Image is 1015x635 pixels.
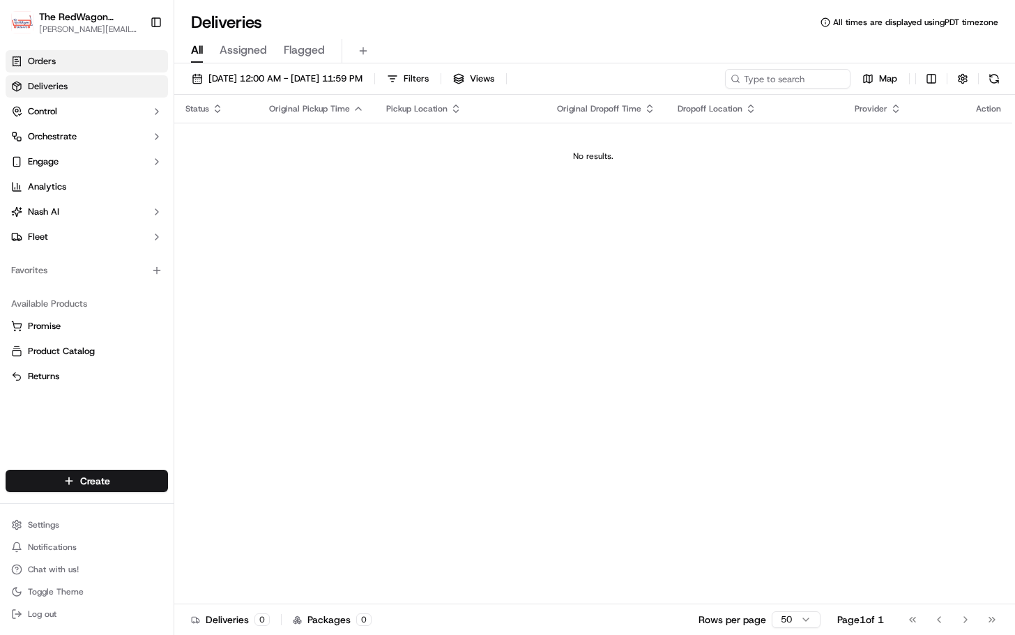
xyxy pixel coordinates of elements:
span: Orders [28,55,56,68]
button: Chat with us! [6,560,168,579]
span: Knowledge Base [28,312,107,326]
span: [PERSON_NAME] [PERSON_NAME] [43,254,185,265]
div: 📗 [14,313,25,324]
span: [DATE] 12:00 AM - [DATE] 11:59 PM [208,72,362,85]
span: Flagged [284,42,325,59]
a: Analytics [6,176,168,198]
span: Original Dropoff Time [557,103,641,114]
button: Create [6,470,168,492]
button: Engage [6,151,168,173]
img: Joana Marie Avellanoza [14,203,36,225]
span: Fleet [28,231,48,243]
a: Returns [11,370,162,383]
span: Deliveries [28,80,68,93]
span: Control [28,105,57,118]
button: Fleet [6,226,168,248]
span: Toggle Theme [28,586,84,597]
p: Welcome 👋 [14,56,254,78]
span: Provider [855,103,887,114]
img: Ericka Mae [14,240,36,263]
div: Deliveries [191,613,270,627]
img: Nash [14,14,42,42]
span: Status [185,103,209,114]
div: 0 [254,613,270,626]
a: Orders [6,50,168,72]
div: Past conversations [14,181,93,192]
div: 💻 [118,313,129,324]
span: Map [879,72,897,85]
button: Log out [6,604,168,624]
button: Orchestrate [6,125,168,148]
button: Views [447,69,501,89]
span: API Documentation [132,312,224,326]
span: All times are displayed using PDT timezone [833,17,998,28]
span: Product Catalog [28,345,95,358]
button: Filters [381,69,435,89]
span: • [188,254,192,265]
p: Rows per page [699,613,766,627]
div: No results. [180,151,1007,162]
span: [DATE] [195,254,224,265]
button: See all [216,178,254,195]
span: Analytics [28,181,66,193]
button: The RedWagon DeliversThe RedWagon Delivers[PERSON_NAME][EMAIL_ADDRESS][DOMAIN_NAME] [6,6,144,39]
span: Promise [28,320,61,332]
button: Product Catalog [6,340,168,362]
span: [DATE] [195,216,224,227]
span: Chat with us! [28,564,79,575]
span: Orchestrate [28,130,77,143]
span: Settings [28,519,59,530]
button: Nash AI [6,201,168,223]
h1: Deliveries [191,11,262,33]
button: [PERSON_NAME][EMAIL_ADDRESS][DOMAIN_NAME] [39,24,139,35]
button: Map [856,69,903,89]
span: Nash AI [28,206,59,218]
img: 1736555255976-a54dd68f-1ca7-489b-9aae-adbdc363a1c4 [28,217,39,228]
span: • [188,216,192,227]
a: 💻API Documentation [112,306,229,331]
span: Engage [28,155,59,168]
div: We're available if you need us! [63,147,192,158]
input: Type to search [725,69,850,89]
span: Original Pickup Time [269,103,350,114]
a: 📗Knowledge Base [8,306,112,331]
span: [PERSON_NAME] [PERSON_NAME] [43,216,185,227]
span: Assigned [220,42,267,59]
span: Views [470,72,494,85]
button: Start new chat [237,137,254,154]
button: Promise [6,315,168,337]
a: Product Catalog [11,345,162,358]
div: Available Products [6,293,168,315]
a: Promise [11,320,162,332]
a: Deliveries [6,75,168,98]
div: 0 [356,613,372,626]
button: [DATE] 12:00 AM - [DATE] 11:59 PM [185,69,369,89]
button: Toggle Theme [6,582,168,602]
span: Filters [404,72,429,85]
span: Dropoff Location [678,103,742,114]
button: Notifications [6,537,168,557]
button: Refresh [984,69,1004,89]
span: Create [80,474,110,488]
div: Action [976,103,1001,114]
input: Got a question? Start typing here... [36,90,251,105]
div: Page 1 of 1 [837,613,884,627]
span: Pylon [139,346,169,356]
button: Returns [6,365,168,388]
span: Pickup Location [386,103,448,114]
img: 1736555255976-a54dd68f-1ca7-489b-9aae-adbdc363a1c4 [14,133,39,158]
button: Control [6,100,168,123]
div: Packages [293,613,372,627]
span: All [191,42,203,59]
a: Powered byPylon [98,345,169,356]
button: The RedWagon Delivers [39,10,139,24]
span: Log out [28,609,56,620]
img: The RedWagon Delivers [11,11,33,33]
img: 1727276513143-84d647e1-66c0-4f92-a045-3c9f9f5dfd92 [29,133,54,158]
span: Notifications [28,542,77,553]
div: Favorites [6,259,168,282]
div: Start new chat [63,133,229,147]
span: Returns [28,370,59,383]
